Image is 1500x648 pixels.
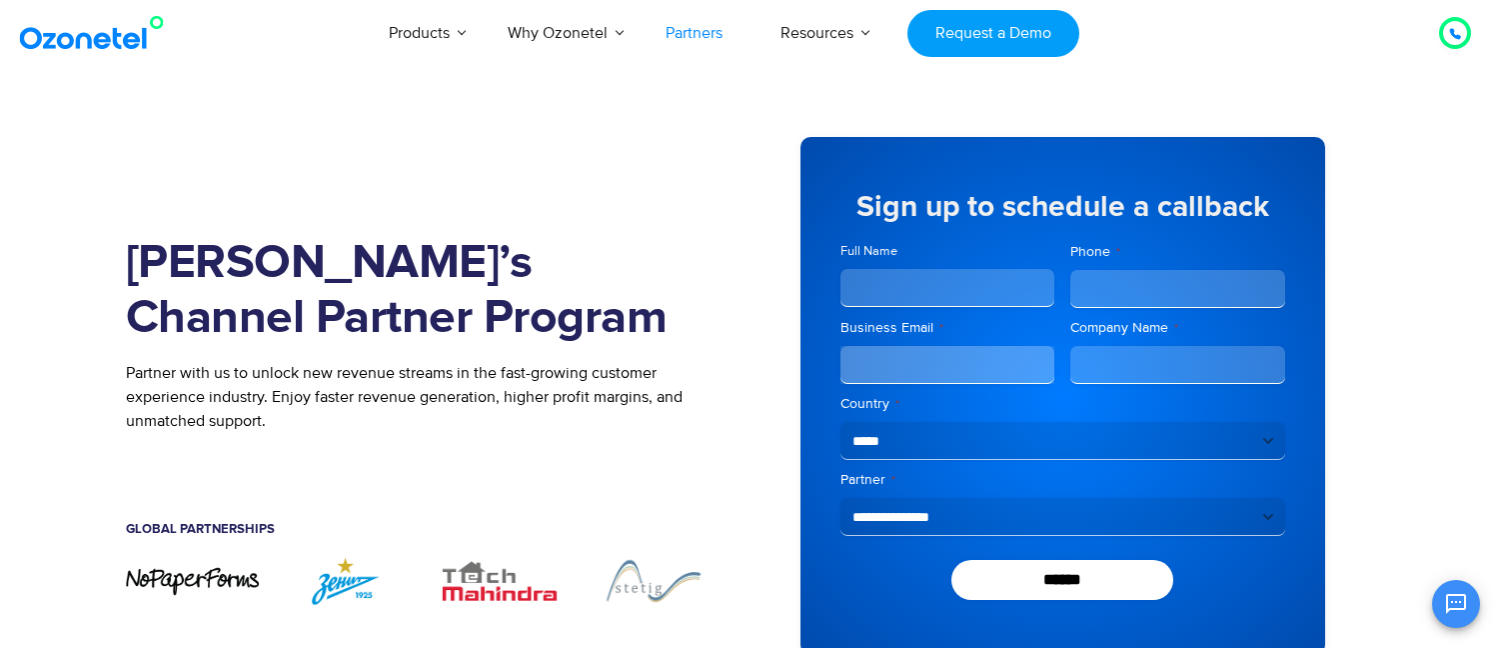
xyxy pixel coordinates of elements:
[279,556,413,605] div: 2 / 7
[1070,242,1285,262] label: Phone
[840,394,1285,414] label: Country
[587,556,721,605] img: Stetig
[587,556,721,605] div: 4 / 7
[1432,580,1480,628] button: Open chat
[126,556,721,605] div: Image Carousel
[126,361,721,433] p: Partner with us to unlock new revenue streams in the fast-growing customer experience industry. E...
[126,236,721,346] h1: [PERSON_NAME]’s Channel Partner Program
[840,318,1055,338] label: Business Email
[433,556,567,605] img: TechMahindra
[907,10,1078,57] a: Request a Demo
[126,566,260,597] img: nopaperforms
[126,523,721,536] h5: Global Partnerships
[840,192,1285,222] h5: Sign up to schedule a callback
[840,242,1055,261] label: Full Name
[433,556,567,605] div: 3 / 7
[126,566,260,597] div: 1 / 7
[840,470,1285,490] label: Partner
[1070,318,1285,338] label: Company Name
[279,556,413,605] img: ZENIT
